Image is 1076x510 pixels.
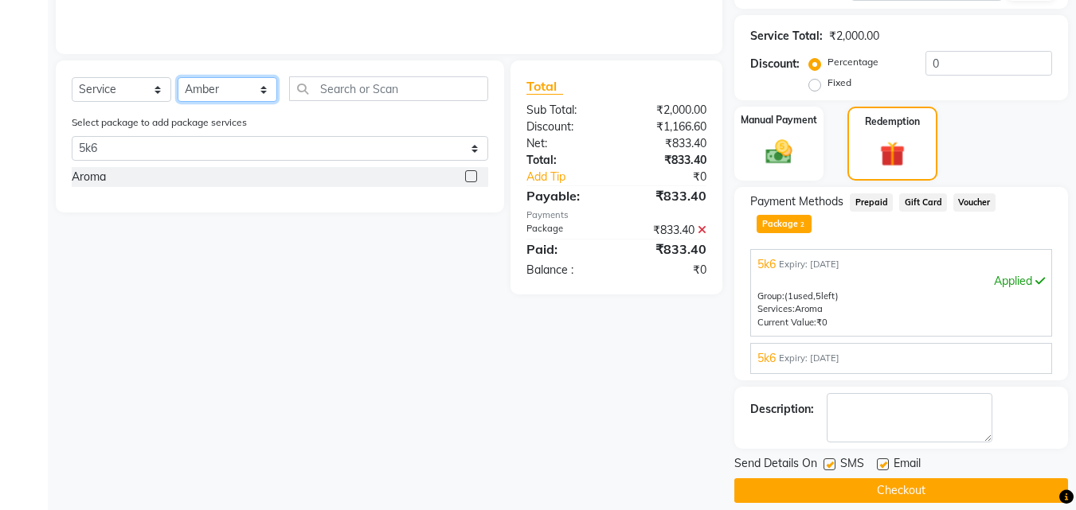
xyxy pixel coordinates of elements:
span: Package [757,215,812,233]
div: Applied [757,273,1045,290]
span: Aroma [795,303,823,314]
span: Voucher [953,193,996,212]
div: Discount: [515,119,616,135]
label: Redemption [865,115,920,129]
label: Manual Payment [741,113,817,127]
div: ₹833.40 [616,152,718,169]
img: _cash.svg [757,137,800,167]
span: ₹0 [816,317,828,328]
span: Prepaid [850,193,893,212]
div: Net: [515,135,616,152]
div: Service Total: [750,28,823,45]
span: 5 [816,290,821,302]
input: Search or Scan [289,76,488,101]
label: Select package to add package services [72,115,247,130]
span: Gift Card [899,193,947,212]
span: Current Value: [757,317,816,328]
div: ₹833.40 [616,135,718,152]
img: _gift.svg [872,138,913,169]
div: ₹2,000.00 [616,102,718,119]
span: Expiry: [DATE] [779,258,839,271]
span: 2 [798,220,807,230]
div: Description: [750,401,814,418]
div: Payments [526,208,706,222]
div: ₹0 [634,169,719,185]
span: 5k6 [757,350,776,367]
div: ₹833.40 [616,186,718,205]
div: Discount: [750,56,800,72]
span: Email [894,455,921,475]
span: 5k6 [757,256,776,273]
div: Balance : [515,262,616,278]
span: Payment Methods [750,193,843,210]
label: Percentage [828,55,878,69]
span: Send Details On [734,455,817,475]
div: Payable: [515,186,616,205]
span: (1 [785,290,793,302]
span: Total [526,78,563,95]
button: Checkout [734,478,1068,503]
div: Sub Total: [515,102,616,119]
span: Expiry: [DATE] [779,352,839,365]
div: ₹1,166.60 [616,119,718,135]
span: SMS [840,455,864,475]
div: ₹833.40 [616,239,718,259]
span: used, left) [785,290,839,302]
a: Add Tip [515,169,633,185]
div: Package [515,222,616,239]
div: Paid: [515,239,616,259]
div: ₹833.40 [616,222,718,239]
div: ₹0 [616,262,718,278]
span: Services: [757,303,795,314]
label: Fixed [828,76,851,90]
span: Group: [757,290,785,302]
div: Total: [515,152,616,169]
div: ₹2,000.00 [829,28,879,45]
div: Aroma [72,169,106,185]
